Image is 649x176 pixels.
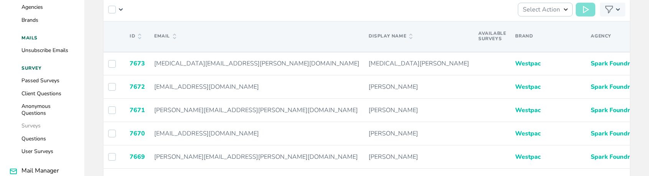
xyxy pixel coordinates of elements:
[21,77,59,84] a: Passed Surveys
[369,153,418,161] span: [PERSON_NAME]
[515,59,541,68] a: Westpac
[21,47,68,54] a: Unsubscribe Emails
[154,34,176,39] span: Email
[21,167,59,174] span: Mail Manager
[154,153,358,161] span: [PERSON_NAME][EMAIL_ADDRESS][PERSON_NAME][DOMAIN_NAME]
[591,33,611,39] span: Agency
[130,83,145,91] a: 7672
[591,83,634,91] a: Spark Foundry
[576,3,595,16] button: Run Action
[21,122,41,129] a: Surveys
[515,106,541,114] a: Westpac
[130,59,145,68] a: 7673
[591,153,634,161] a: Spark Foundry
[130,153,145,161] a: 7669
[369,59,469,68] span: [MEDICAL_DATA][PERSON_NAME]
[154,129,259,138] span: [EMAIL_ADDRESS][DOMAIN_NAME]
[369,34,412,39] span: Display Name
[21,66,75,71] h4: Survey
[154,106,358,114] span: [PERSON_NAME][EMAIL_ADDRESS][PERSON_NAME][DOMAIN_NAME]
[154,59,359,68] span: [MEDICAL_DATA][EMAIL_ADDRESS][PERSON_NAME][DOMAIN_NAME]
[591,106,634,114] a: Spark Foundry
[154,83,259,91] span: [EMAIL_ADDRESS][DOMAIN_NAME]
[369,129,418,138] span: [PERSON_NAME]
[21,148,53,155] a: User Surveys
[515,153,541,161] a: Westpac
[515,129,541,138] a: Westpac
[130,106,145,114] a: 7671
[21,90,61,97] a: Client Questions
[21,103,51,117] a: Anonymous Questions
[478,30,506,42] span: Available Surveys
[369,106,418,114] span: [PERSON_NAME]
[21,36,75,41] h4: Mails
[21,135,46,142] a: Questions
[369,83,418,91] span: [PERSON_NAME]
[21,3,43,11] a: Agencies
[515,33,533,39] span: Brand
[515,83,541,91] a: Westpac
[591,129,634,138] a: Spark Foundry
[591,59,634,68] a: Spark Foundry
[21,16,38,24] a: Brands
[130,34,141,39] span: ID
[130,129,145,138] a: 7670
